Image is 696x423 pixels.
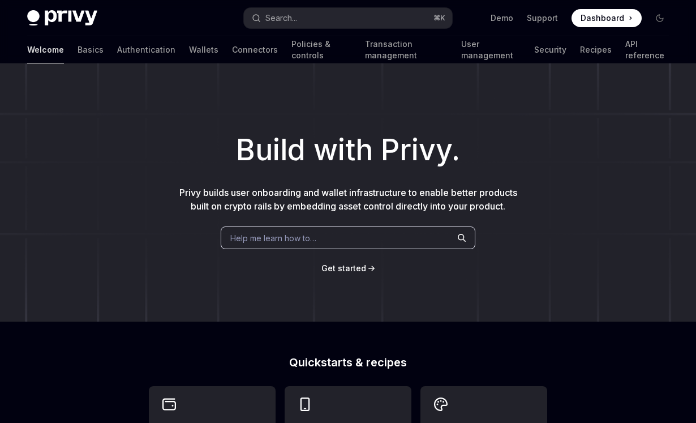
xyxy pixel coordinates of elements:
a: API reference [625,36,669,63]
button: Open search [244,8,452,28]
a: Get started [321,263,366,274]
a: Recipes [580,36,612,63]
a: Basics [78,36,104,63]
a: Connectors [232,36,278,63]
span: Get started [321,263,366,273]
a: Dashboard [572,9,642,27]
a: Welcome [27,36,64,63]
h2: Quickstarts & recipes [149,357,547,368]
a: Transaction management [365,36,448,63]
a: Security [534,36,566,63]
div: Search... [265,11,297,25]
span: Help me learn how to… [230,232,316,244]
a: Support [527,12,558,24]
span: ⌘ K [433,14,445,23]
a: Authentication [117,36,175,63]
button: Toggle dark mode [651,9,669,27]
a: Policies & controls [291,36,351,63]
h1: Build with Privy. [18,128,678,172]
a: User management [461,36,520,63]
a: Wallets [189,36,218,63]
span: Privy builds user onboarding and wallet infrastructure to enable better products built on crypto ... [179,187,517,212]
img: dark logo [27,10,97,26]
a: Demo [491,12,513,24]
span: Dashboard [581,12,624,24]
